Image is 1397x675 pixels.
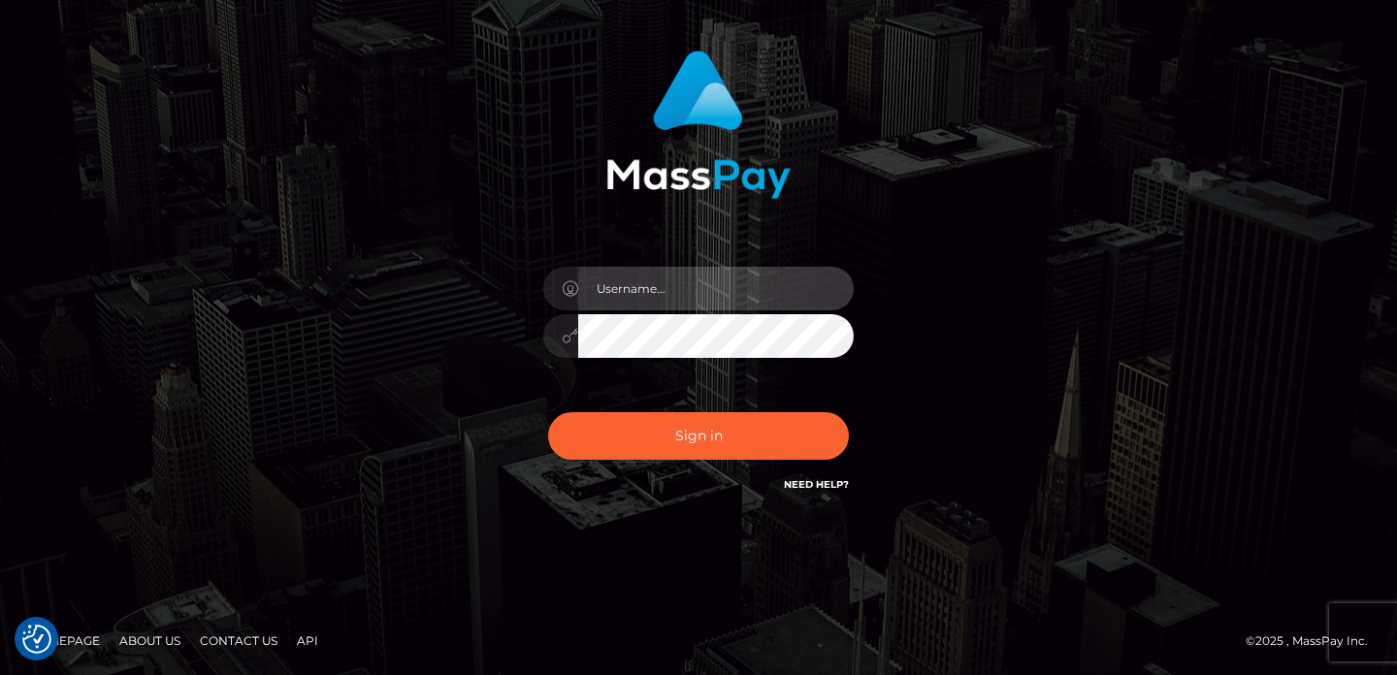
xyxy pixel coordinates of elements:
[1246,630,1382,652] div: © 2025 , MassPay Inc.
[112,626,188,656] a: About Us
[578,267,854,310] input: Username...
[606,50,791,199] img: MassPay Login
[21,626,108,656] a: Homepage
[289,626,326,656] a: API
[548,412,849,460] button: Sign in
[22,625,51,654] img: Revisit consent button
[192,626,285,656] a: Contact Us
[22,625,51,654] button: Consent Preferences
[784,478,849,491] a: Need Help?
